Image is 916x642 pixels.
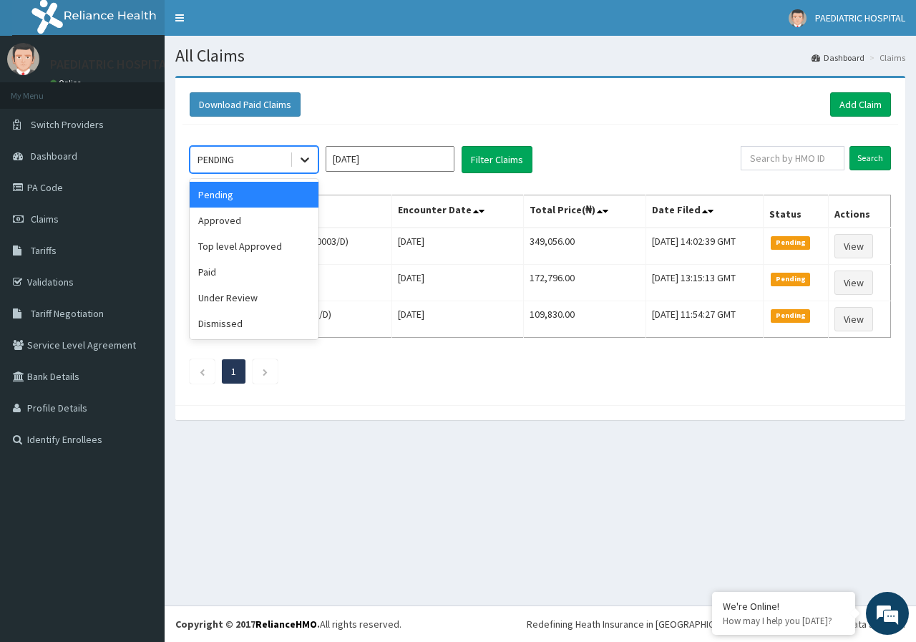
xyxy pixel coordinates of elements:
div: Chat with us now [74,80,240,99]
th: Status [764,195,828,228]
td: [DATE] [392,301,524,338]
a: Add Claim [830,92,891,117]
td: [DATE] [392,265,524,301]
td: [DATE] [392,228,524,265]
h1: All Claims [175,47,905,65]
div: PENDING [198,152,234,167]
textarea: Type your message and hit 'Enter' [7,391,273,441]
span: We're online! [83,180,198,325]
p: How may I help you today? [723,615,844,627]
span: Pending [771,273,810,286]
strong: Copyright © 2017 . [175,618,320,631]
td: 109,830.00 [524,301,646,338]
span: Tariff Negotiation [31,307,104,320]
th: Actions [828,195,890,228]
span: Switch Providers [31,118,104,131]
a: Dashboard [812,52,864,64]
a: Previous page [199,365,205,378]
a: View [834,234,873,258]
button: Download Paid Claims [190,92,301,117]
p: PAEDIATRIC HOSPITAL [50,58,172,71]
footer: All rights reserved. [165,605,916,642]
span: Tariffs [31,244,57,257]
img: User Image [789,9,807,27]
button: Filter Claims [462,146,532,173]
div: Paid [190,259,318,285]
input: Select Month and Year [326,146,454,172]
span: Claims [31,213,59,225]
th: Encounter Date [392,195,524,228]
a: View [834,271,873,295]
input: Search by HMO ID [741,146,844,170]
div: Under Review [190,285,318,311]
span: Pending [771,236,810,249]
div: Redefining Heath Insurance in [GEOGRAPHIC_DATA] using Telemedicine and Data Science! [527,617,905,631]
div: Dismissed [190,311,318,336]
li: Claims [866,52,905,64]
span: PAEDIATRIC HOSPITAL [815,11,905,24]
a: Page 1 is your current page [231,365,236,378]
th: Total Price(₦) [524,195,646,228]
div: Minimize live chat window [235,7,269,42]
input: Search [849,146,891,170]
img: User Image [7,43,39,75]
a: View [834,307,873,331]
span: Pending [771,309,810,322]
td: [DATE] 11:54:27 GMT [646,301,764,338]
a: RelianceHMO [255,618,317,631]
div: We're Online! [723,600,844,613]
span: Dashboard [31,150,77,162]
th: Date Filed [646,195,764,228]
td: 349,056.00 [524,228,646,265]
a: Online [50,78,84,88]
td: [DATE] 14:02:39 GMT [646,228,764,265]
div: Pending [190,182,318,208]
img: d_794563401_company_1708531726252_794563401 [26,72,58,107]
div: Top level Approved [190,233,318,259]
div: Approved [190,208,318,233]
a: Next page [262,365,268,378]
td: [DATE] 13:15:13 GMT [646,265,764,301]
td: 172,796.00 [524,265,646,301]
